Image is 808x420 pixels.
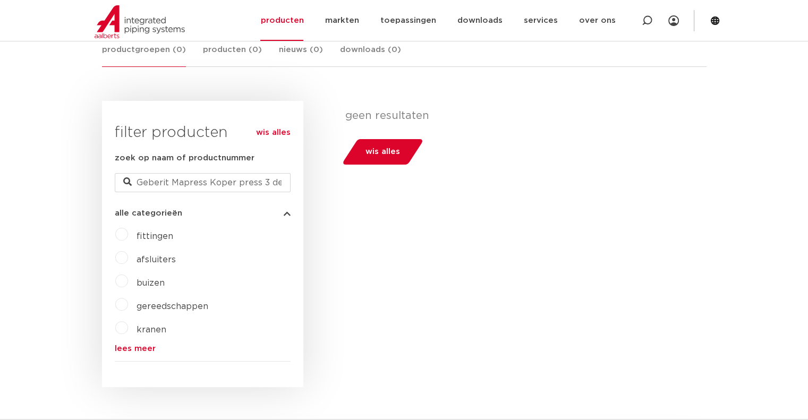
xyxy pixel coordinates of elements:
[115,209,182,217] span: alle categorieën
[256,126,291,139] a: wis alles
[137,255,176,264] a: afsluiters
[115,173,291,192] input: zoeken
[115,209,291,217] button: alle categorieën
[115,345,291,353] a: lees meer
[137,232,173,241] a: fittingen
[365,143,400,160] span: wis alles
[345,109,699,122] p: geen resultaten
[115,122,291,143] h3: filter producten
[137,302,208,311] a: gereedschappen
[102,44,186,67] a: productgroepen (0)
[279,44,323,66] a: nieuws (0)
[115,152,254,165] label: zoek op naam of productnummer
[203,44,262,66] a: producten (0)
[340,44,401,66] a: downloads (0)
[137,279,165,287] a: buizen
[137,325,166,334] a: kranen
